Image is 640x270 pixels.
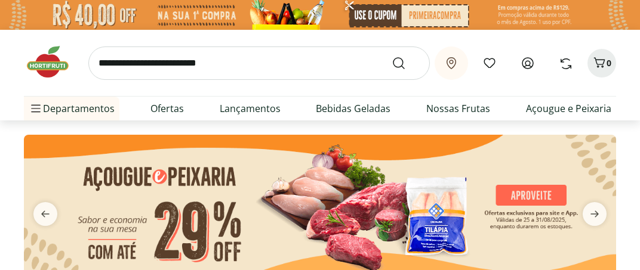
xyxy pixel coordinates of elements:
[426,101,490,116] a: Nossas Frutas
[220,101,281,116] a: Lançamentos
[392,56,420,70] button: Submit Search
[526,101,611,116] a: Açougue e Peixaria
[150,101,184,116] a: Ofertas
[607,57,611,69] span: 0
[24,44,84,80] img: Hortifruti
[573,202,616,226] button: next
[587,49,616,77] button: Carrinho
[24,202,67,226] button: previous
[29,94,115,123] span: Departamentos
[29,94,43,123] button: Menu
[316,101,390,116] a: Bebidas Geladas
[88,46,430,80] input: search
